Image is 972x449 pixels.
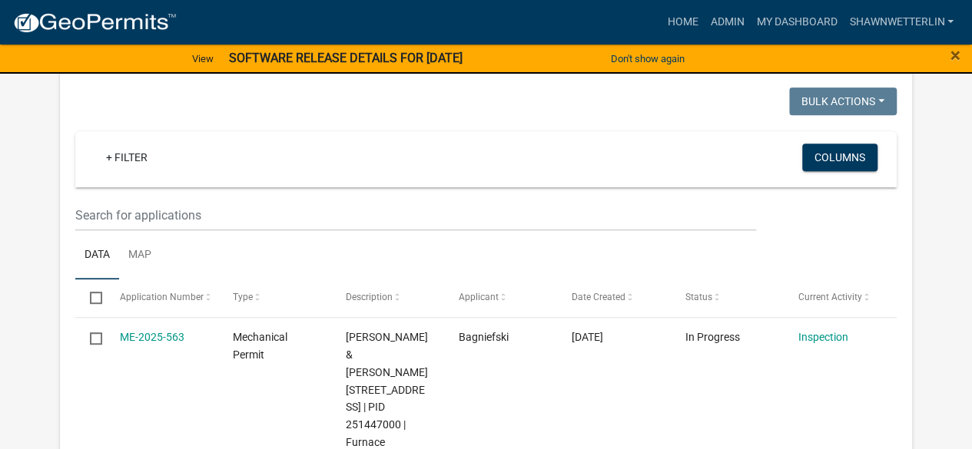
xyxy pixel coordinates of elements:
[789,87,897,115] button: Bulk Actions
[346,292,393,302] span: Description
[704,8,750,37] a: Admin
[105,279,218,316] datatable-header-cell: Application Number
[670,279,783,316] datatable-header-cell: Status
[459,331,509,343] span: Bagniefski
[557,279,670,316] datatable-header-cell: Date Created
[843,8,960,37] a: ShawnWetterlin
[233,331,287,361] span: Mechanical Permit
[119,231,161,280] a: Map
[661,8,704,37] a: Home
[802,144,877,171] button: Columns
[783,279,896,316] datatable-header-cell: Current Activity
[218,279,331,316] datatable-header-cell: Type
[459,292,499,302] span: Applicant
[94,144,160,171] a: + Filter
[75,231,119,280] a: Data
[120,331,184,343] a: ME-2025-563
[229,51,463,65] strong: SOFTWARE RELEASE DETAILS FOR [DATE]
[331,279,444,316] datatable-header-cell: Description
[685,292,712,302] span: Status
[572,292,625,302] span: Date Created
[950,46,960,64] button: Close
[75,279,104,316] datatable-header-cell: Select
[233,292,253,302] span: Type
[186,46,220,71] a: View
[346,331,428,448] span: GUSTAFSON, BRANDON & HOLLY 680 4TH ST N, Houston County | PID 251447000 | Furnace
[685,331,739,343] span: In Progress
[950,45,960,66] span: ×
[750,8,843,37] a: My Dashboard
[798,331,848,343] a: Inspection
[798,292,861,302] span: Current Activity
[120,292,204,302] span: Application Number
[75,200,755,231] input: Search for applications
[444,279,557,316] datatable-header-cell: Applicant
[605,46,691,71] button: Don't show again
[572,331,603,343] span: 10/07/2025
